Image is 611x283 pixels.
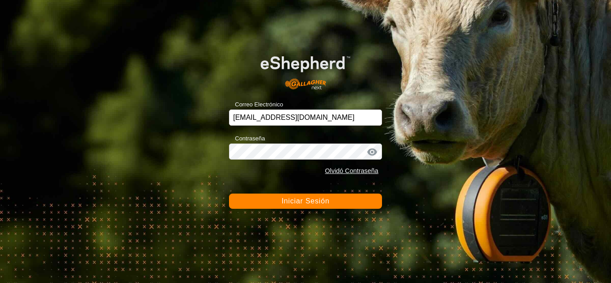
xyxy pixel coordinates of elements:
[229,100,283,109] label: Correo Electrónico
[229,134,265,143] label: Contraseña
[229,194,382,209] button: Iniciar Sesión
[325,167,378,174] a: Olvidó Contraseña
[229,110,382,126] input: Correo Electrónico
[281,197,329,205] span: Iniciar Sesión
[244,43,366,95] img: Logo de eShepherd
